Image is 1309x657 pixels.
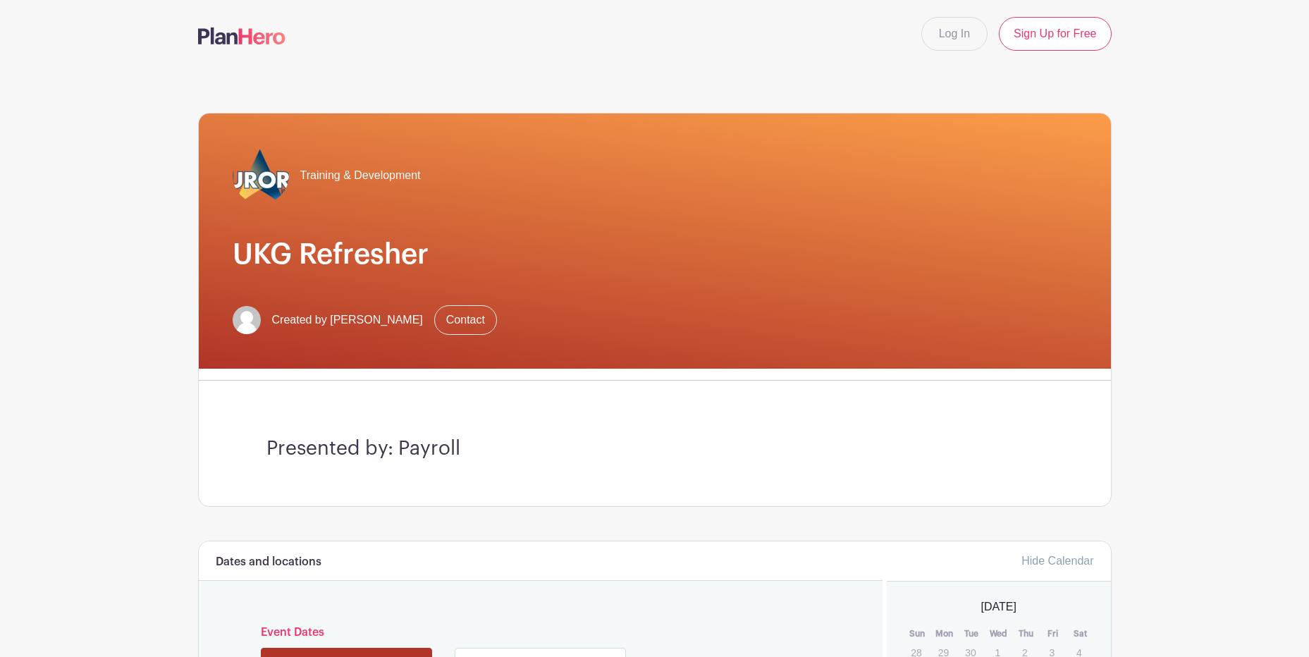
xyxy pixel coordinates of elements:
[1012,627,1040,641] th: Thu
[931,627,959,641] th: Mon
[198,27,285,44] img: logo-507f7623f17ff9eddc593b1ce0a138ce2505c220e1c5a4e2b4648c50719b7d32.svg
[904,627,931,641] th: Sun
[300,167,421,184] span: Training & Development
[958,627,985,641] th: Tue
[999,17,1111,51] a: Sign Up for Free
[216,555,321,569] h6: Dates and locations
[1040,627,1067,641] th: Fri
[233,147,289,204] img: 2023_COA_Horiz_Logo_PMS_BlueStroke%204.png
[921,17,988,51] a: Log In
[1067,627,1094,641] th: Sat
[266,437,1043,461] h3: Presented by: Payroll
[233,306,261,334] img: default-ce2991bfa6775e67f084385cd625a349d9dcbb7a52a09fb2fda1e96e2d18dcdb.png
[985,627,1013,641] th: Wed
[250,626,832,639] h6: Event Dates
[1021,555,1093,567] a: Hide Calendar
[434,305,497,335] a: Contact
[272,312,423,328] span: Created by [PERSON_NAME]
[981,598,1016,615] span: [DATE]
[233,238,1077,271] h1: UKG Refresher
